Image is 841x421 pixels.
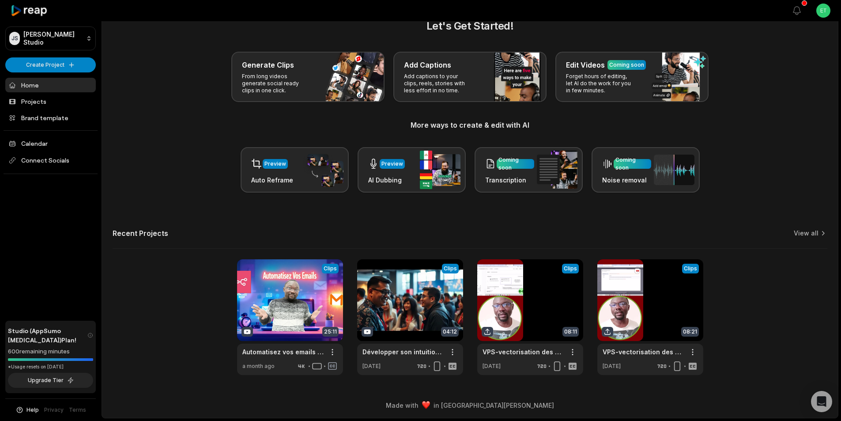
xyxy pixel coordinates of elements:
[654,155,694,185] img: noise_removal.png
[303,153,343,187] img: auto_reframe.png
[23,30,83,46] p: [PERSON_NAME] Studio
[794,229,818,238] a: View all
[110,401,830,410] div: Made with in [GEOGRAPHIC_DATA][PERSON_NAME]
[113,18,827,34] h2: Let's Get Started!
[811,391,832,412] div: Open Intercom Messenger
[404,73,472,94] p: Add captions to your clips, reels, stories with less effort in no time.
[8,364,93,370] div: *Usage resets on [DATE]
[5,110,96,125] a: Brand template
[498,156,532,172] div: Coming soon
[5,57,96,72] button: Create Project
[8,373,93,388] button: Upgrade Tier
[8,326,87,345] span: Studio (AppSumo [MEDICAL_DATA]) Plan!
[609,61,644,69] div: Coming soon
[264,160,286,168] div: Preview
[242,73,310,94] p: From long videos generate social ready clips in one click.
[615,156,649,172] div: Coming soon
[242,60,294,70] h3: Generate Clips
[26,406,39,414] span: Help
[113,120,827,130] h3: More ways to create & edit with AI
[5,136,96,151] a: Calendar
[251,175,293,185] h3: Auto Reframe
[566,60,605,70] h3: Edit Videos
[15,406,39,414] button: Help
[566,73,634,94] p: Forget hours of editing, let AI do the work for you in few minutes.
[420,151,460,189] img: ai_dubbing.png
[5,78,96,92] a: Home
[44,406,64,414] a: Privacy
[485,175,534,185] h3: Transcription
[5,94,96,109] a: Projects
[422,401,430,409] img: heart emoji
[537,151,577,189] img: transcription.png
[404,60,451,70] h3: Add Captions
[483,347,564,357] a: VPS-vectorisation des données - v3
[368,175,405,185] h3: AI Dubbing
[602,175,651,185] h3: Noise removal
[9,32,20,45] div: JS
[113,229,168,238] h2: Recent Projects
[69,406,86,414] a: Terms
[5,152,96,168] span: Connect Socials
[8,347,93,356] div: 600 remaining minutes
[362,347,444,357] a: Développer son intuition entrepreneuriale : le secret pour réussir en solo
[381,160,403,168] div: Preview
[603,347,684,357] a: VPS-vectorisation des données - v2
[242,347,324,357] a: Automatisez vos emails avec N8n et OpenAI 📧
